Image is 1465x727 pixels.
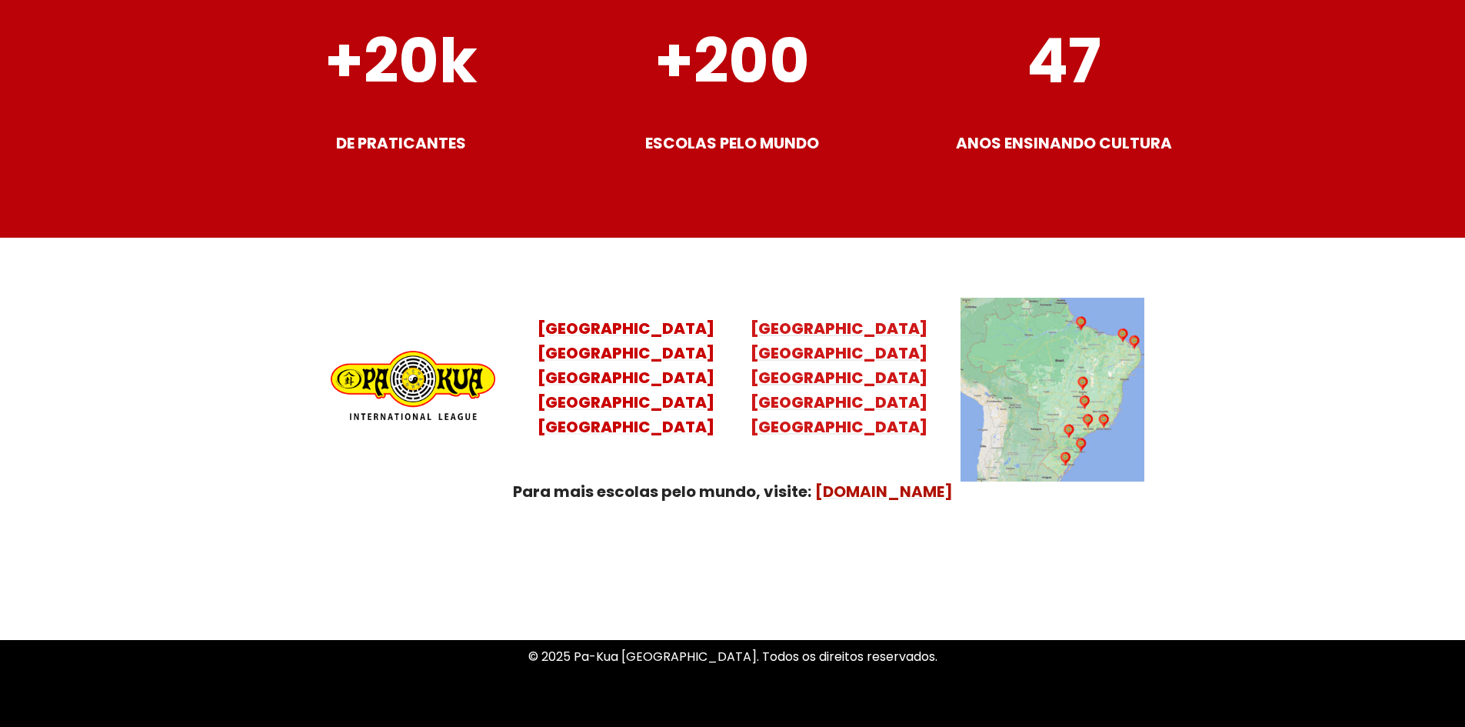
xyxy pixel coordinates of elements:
strong: Para mais escolas pelo mundo, visite: [513,481,811,502]
strong: +20k [325,18,478,104]
strong: +200 [654,18,810,104]
strong: 47 [1027,18,1101,104]
a: [GEOGRAPHIC_DATA][GEOGRAPHIC_DATA][GEOGRAPHIC_DATA][GEOGRAPHIC_DATA][GEOGRAPHIC_DATA] [538,318,714,438]
mark: [GEOGRAPHIC_DATA] [GEOGRAPHIC_DATA] [GEOGRAPHIC_DATA] [751,367,927,438]
strong: ANOS ENSINANDO CULTURA [956,132,1172,154]
strong: ESCOLAS PELO MUNDO [645,132,819,154]
mark: [GEOGRAPHIC_DATA] [538,318,714,339]
p: © 2025 Pa-Kua [GEOGRAPHIC_DATA]. Todos os direitos reservados. [295,646,1171,667]
a: [DOMAIN_NAME] [815,481,953,502]
mark: [GEOGRAPHIC_DATA] [GEOGRAPHIC_DATA] [751,318,927,364]
mark: [GEOGRAPHIC_DATA] [GEOGRAPHIC_DATA] [GEOGRAPHIC_DATA] [GEOGRAPHIC_DATA] [538,342,714,438]
p: Uma Escola de conhecimentos orientais para toda a família. Foco, habilidade concentração, conquis... [295,578,1171,619]
a: [GEOGRAPHIC_DATA][GEOGRAPHIC_DATA][GEOGRAPHIC_DATA][GEOGRAPHIC_DATA][GEOGRAPHIC_DATA] [751,318,927,438]
strong: DE PRATICANTES [336,132,466,154]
